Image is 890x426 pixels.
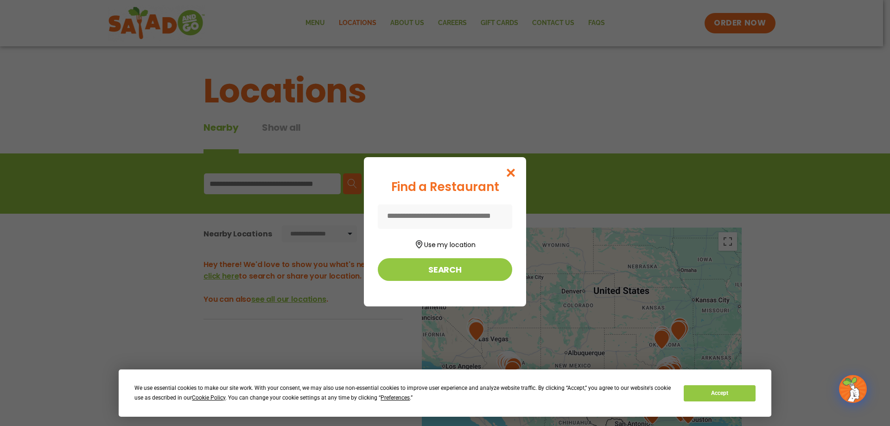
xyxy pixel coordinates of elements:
span: Preferences [381,394,410,401]
span: Cookie Policy [192,394,225,401]
button: Accept [684,385,755,401]
button: Close modal [496,157,526,188]
button: Search [378,258,512,281]
img: wpChatIcon [840,376,866,402]
div: Cookie Consent Prompt [119,369,771,417]
button: Use my location [378,237,512,250]
div: We use essential cookies to make our site work. With your consent, we may also use non-essential ... [134,383,673,403]
div: Find a Restaurant [378,178,512,196]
